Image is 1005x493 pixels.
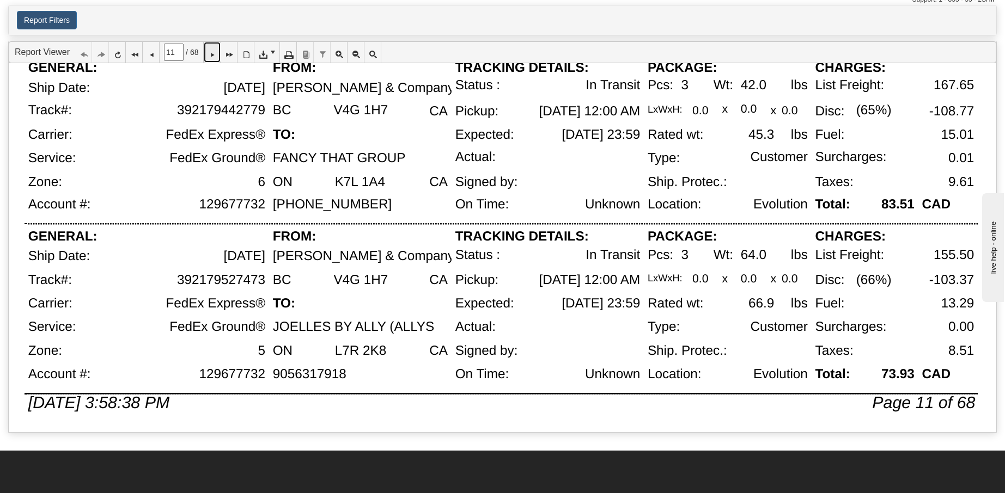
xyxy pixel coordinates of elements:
div: CAD [922,367,951,381]
a: Toggle Print Preview [237,42,254,63]
div: Ship. Protec.: [648,343,727,358]
div: JOELLES BY ALLY (ALLYS [273,320,435,335]
span: 68 [190,47,199,58]
a: Toggle FullPage/PageWidth [364,42,381,63]
div: Surcharges: [815,150,887,164]
a: Next Page [204,42,221,63]
div: [PERSON_NAME] & Company Ltd. [273,81,480,95]
div: FedEx Ground® [169,320,265,335]
div: (66%) [856,273,892,287]
div: List Freight: [815,248,885,262]
div: lbs [791,248,808,262]
div: [DATE] 3:58:38 PM [28,393,169,411]
div: Wt: [714,248,733,262]
div: 13.29 [941,296,974,311]
div: Location: [648,367,702,381]
div: In Transit [586,248,640,262]
div: Taxes: [815,175,854,189]
div: CA [429,343,448,358]
div: 0.0 [741,103,757,115]
div: 3 [681,78,689,93]
div: FANCY THAT GROUP [273,151,406,166]
div: Signed by: [455,175,518,189]
div: x [722,273,728,285]
div: FROM: [273,60,316,75]
div: 9056317918 [273,367,346,381]
div: CA [429,104,448,119]
div: lbs [791,296,808,311]
div: 129677732 [199,367,266,381]
div: (65%) [856,103,892,118]
div: 9.61 [948,175,974,189]
div: 129677732 [199,197,266,212]
div: Customer [751,320,808,335]
div: 0.0 [692,273,709,285]
div: [PHONE_NUMBER] [273,197,392,212]
div: 167.65 [934,78,974,93]
a: Report Viewer [15,47,70,57]
div: FROM: [273,229,316,244]
div: Account #: [28,197,91,212]
div: [DATE] 23:59 [562,296,640,311]
div: ON [273,175,293,189]
div: 15.01 [941,127,974,142]
div: Carrier: [28,296,72,311]
a: Previous Page [143,42,160,63]
div: Customer [751,150,808,164]
div: TO: [273,296,295,311]
div: Carrier: [28,127,72,142]
div: Location: [648,197,702,212]
div: K7L 1A4 [335,175,385,189]
div: Wt: [714,78,733,93]
div: -108.77 [929,104,974,119]
div: Track#: [28,273,72,287]
div: FedEx Ground® [169,151,265,166]
a: First Page [126,42,143,63]
div: On Time: [455,197,509,212]
div: 0.00 [948,320,974,335]
div: Signed by: [455,343,518,358]
a: Last Page [221,42,237,63]
div: [DATE] [224,81,265,95]
div: Ship Date: [28,81,90,95]
div: Actual: [455,320,496,335]
a: Refresh [109,42,126,63]
div: Type: [648,320,680,335]
div: Rated wt: [648,127,704,142]
div: lbs [791,78,808,93]
div: Pickup: [455,104,499,119]
iframe: chat widget [980,191,1004,302]
div: Fuel: [815,127,845,142]
a: Export [254,42,280,63]
div: 0.01 [948,151,974,166]
div: [DATE] 12:00 AM [539,273,640,287]
div: ON [273,343,293,358]
div: Ship. Protec.: [648,175,727,189]
div: 66.9 [748,296,774,311]
div: In Transit [586,78,640,93]
div: Account #: [28,367,91,381]
div: BC [273,273,291,287]
div: Fuel: [815,296,845,311]
div: PACKAGE: [648,60,717,75]
div: 155.50 [934,248,974,262]
div: LxWxH: [648,104,683,115]
div: Type: [648,151,680,166]
div: CHARGES: [815,229,886,244]
div: Rated wt: [648,296,704,311]
div: [PERSON_NAME] & Company Ltd. [273,249,480,264]
span: / [186,47,188,58]
div: Expected: [455,127,514,142]
div: [DATE] 12:00 AM [539,104,640,119]
div: FedEx Express® [166,296,266,311]
div: 0.0 [692,104,709,116]
div: TRACKING DETAILS: [455,229,589,244]
div: x [770,273,776,285]
div: Pcs: [648,248,673,262]
div: Unknown [585,367,640,381]
div: Evolution [753,367,808,381]
a: Print [280,42,297,63]
div: x [722,103,728,115]
div: FedEx Express® [166,127,266,142]
div: 64.0 [741,248,766,262]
